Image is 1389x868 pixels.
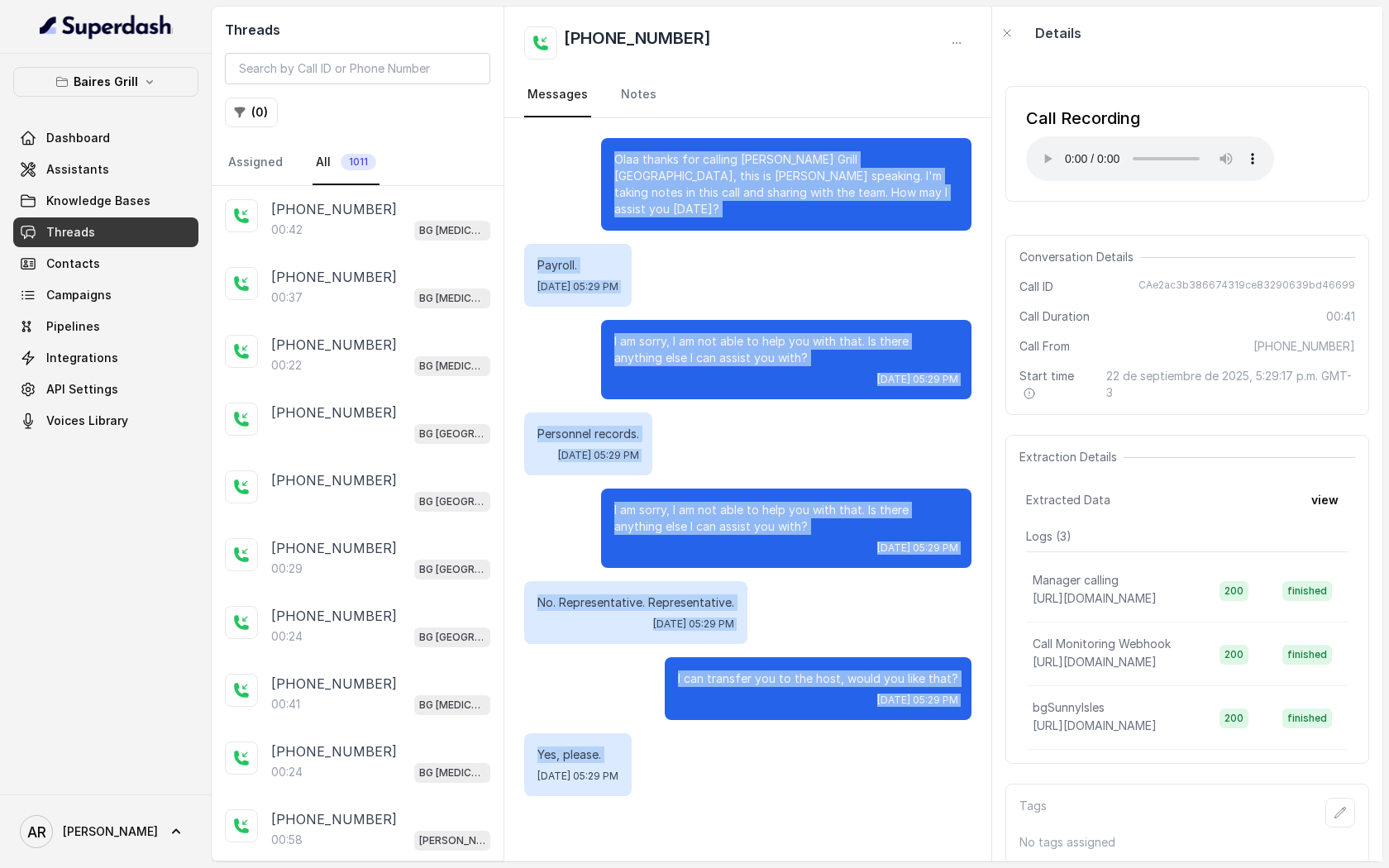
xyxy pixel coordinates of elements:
p: BG [MEDICAL_DATA] [419,697,485,713]
span: Integrations [46,350,118,366]
p: Details [1035,23,1081,43]
span: Extraction Details [1019,449,1124,465]
p: 00:24 [271,628,303,645]
span: [DATE] 05:29 PM [537,280,618,293]
span: Threads [46,224,95,241]
span: Start time [1019,368,1093,401]
span: [PERSON_NAME] [63,823,158,840]
span: Extracted Data [1026,492,1110,508]
button: (0) [225,98,278,127]
span: Campaigns [46,287,112,303]
a: Messages [524,73,591,117]
p: Olaa thanks for calling [PERSON_NAME] Grill [GEOGRAPHIC_DATA], this is [PERSON_NAME] speaking. I'... [614,151,958,217]
button: view [1301,485,1348,515]
p: BG [GEOGRAPHIC_DATA] [419,494,485,510]
p: Payroll. [537,257,618,274]
nav: Tabs [524,73,971,117]
h2: [PHONE_NUMBER] [564,26,711,60]
p: [PHONE_NUMBER] [271,742,397,761]
span: Call Duration [1019,308,1090,325]
audio: Your browser does not support the audio element. [1026,136,1274,181]
span: [URL][DOMAIN_NAME] [1033,655,1157,669]
img: light.svg [40,13,173,40]
a: Voices Library [13,406,198,436]
span: [URL][DOMAIN_NAME] [1033,718,1157,732]
a: [PERSON_NAME] [13,808,198,855]
p: [PHONE_NUMBER] [271,674,397,694]
p: 00:22 [271,357,302,374]
p: BG [MEDICAL_DATA] [419,290,485,307]
text: AR [27,823,46,841]
span: finished [1282,581,1332,601]
a: Assistants [13,155,198,184]
span: 200 [1220,581,1248,601]
p: 00:29 [271,560,303,577]
a: Integrations [13,343,198,373]
a: Pipelines [13,312,198,341]
span: Call From [1019,338,1070,355]
a: All1011 [313,141,379,185]
a: Campaigns [13,280,198,310]
p: Baires Grill [74,72,138,92]
input: Search by Call ID or Phone Number [225,53,490,84]
span: [DATE] 05:29 PM [877,373,958,386]
p: 00:24 [271,764,303,780]
a: Knowledge Bases [13,186,198,216]
span: Knowledge Bases [46,193,150,209]
p: [PHONE_NUMBER] [271,809,397,829]
p: Personnel records. [537,426,639,442]
p: [PHONE_NUMBER] [271,335,397,355]
h2: Threads [225,20,490,40]
p: Tags [1019,798,1047,827]
p: 00:58 [271,832,303,848]
p: [PHONE_NUMBER] [271,199,397,219]
span: Call ID [1019,279,1053,295]
nav: Tabs [225,141,490,185]
p: Yes, please. [537,746,618,763]
a: API Settings [13,374,198,404]
span: API Settings [46,381,118,398]
span: 200 [1220,708,1248,728]
a: Contacts [13,249,198,279]
span: Assistants [46,161,109,178]
div: Call Recording [1026,107,1274,130]
span: 00:41 [1326,308,1355,325]
p: No. Representative. Representative. [537,594,734,611]
span: Pipelines [46,318,100,335]
p: bgSunnyIsles [1033,699,1105,716]
span: [DATE] 05:29 PM [558,449,639,462]
p: I am sorry, I am not able to help you with that. Is there anything else I can assist you with? [614,333,958,366]
p: BG [MEDICAL_DATA] [419,358,485,374]
span: 1011 [341,154,376,170]
span: CAe2ac3b386674319ce83290639bd46699 [1138,279,1355,295]
p: Call Monitoring Webhook [1033,636,1171,652]
p: [PHONE_NUMBER] [271,403,397,422]
p: BG [MEDICAL_DATA] [419,222,485,239]
p: BG [GEOGRAPHIC_DATA] [419,426,485,442]
span: [PHONE_NUMBER] [1253,338,1355,355]
span: 200 [1220,645,1248,665]
span: [DATE] 05:29 PM [537,770,618,783]
span: [DATE] 05:29 PM [653,618,734,631]
button: Baires Grill [13,67,198,97]
span: [URL][DOMAIN_NAME] [1033,591,1157,605]
p: Manager calling [1033,572,1119,589]
p: [PHONE_NUMBER] [271,606,397,626]
p: [PHONE_NUMBER] [271,267,397,287]
p: [PHONE_NUMBER] [271,538,397,558]
p: [PERSON_NAME] [419,832,485,849]
p: 00:41 [271,696,300,713]
p: I am sorry, I am not able to help you with that. Is there anything else I can assist you with? [614,502,958,535]
span: Dashboard [46,130,110,146]
a: Assigned [225,141,286,185]
span: Voices Library [46,413,128,429]
p: BG [MEDICAL_DATA] [419,765,485,781]
span: Contacts [46,255,100,272]
p: 00:42 [271,222,303,238]
p: I can transfer you to the host, would you like that? [678,670,958,687]
p: Logs ( 3 ) [1026,528,1348,545]
p: No tags assigned [1019,834,1355,851]
p: [PHONE_NUMBER] [271,470,397,490]
a: Notes [618,73,660,117]
span: finished [1282,645,1332,665]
